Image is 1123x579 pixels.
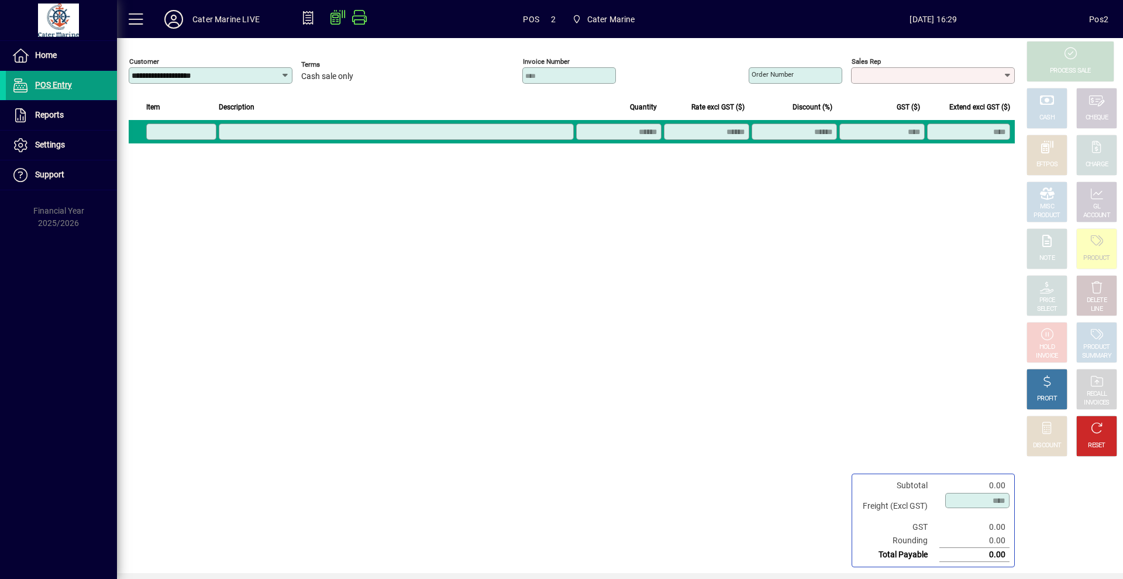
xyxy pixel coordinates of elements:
div: PROCESS SALE [1050,67,1091,76]
div: PRODUCT [1034,211,1060,220]
span: Home [35,50,57,60]
span: Item [146,101,160,114]
div: MISC [1040,203,1054,211]
div: INVOICES [1084,399,1109,407]
div: PROFIT [1037,395,1057,403]
span: POS [523,10,539,29]
td: Total Payable [857,548,939,562]
div: CHARGE [1086,160,1108,169]
span: Reports [35,110,64,119]
span: POS Entry [35,80,72,90]
span: Settings [35,140,65,149]
span: Cater Marine [587,10,635,29]
span: Extend excl GST ($) [949,101,1010,114]
td: GST [857,520,939,534]
div: NOTE [1039,254,1055,263]
span: Cater Marine [567,9,640,30]
div: PRODUCT [1083,254,1110,263]
td: 0.00 [939,534,1010,548]
span: Terms [301,61,371,68]
td: Freight (Excl GST) [857,492,939,520]
span: 2 [551,10,556,29]
div: PRODUCT [1083,343,1110,352]
a: Home [6,41,117,70]
mat-label: Sales rep [852,57,881,66]
a: Reports [6,101,117,130]
button: Profile [155,9,192,30]
div: RESET [1088,441,1105,450]
div: SELECT [1037,305,1057,314]
div: EFTPOS [1036,160,1058,169]
div: GL [1093,203,1101,211]
span: Quantity [630,101,657,114]
div: CHEQUE [1086,114,1108,122]
mat-label: Invoice number [523,57,570,66]
td: Rounding [857,534,939,548]
div: HOLD [1039,343,1055,352]
mat-label: Order number [752,70,794,78]
td: 0.00 [939,548,1010,562]
div: Pos2 [1089,10,1108,29]
div: PRICE [1039,296,1055,305]
div: CASH [1039,114,1055,122]
a: Settings [6,131,117,160]
span: GST ($) [897,101,920,114]
div: RECALL [1087,390,1107,399]
div: SUMMARY [1082,352,1111,361]
span: Description [219,101,254,114]
td: 0.00 [939,479,1010,492]
span: Rate excl GST ($) [691,101,745,114]
span: Support [35,170,64,179]
mat-label: Customer [129,57,159,66]
td: 0.00 [939,520,1010,534]
div: DISCOUNT [1033,441,1061,450]
span: [DATE] 16:29 [778,10,1090,29]
div: INVOICE [1036,352,1057,361]
div: ACCOUNT [1083,211,1110,220]
div: DELETE [1087,296,1107,305]
span: Discount (%) [793,101,832,114]
td: Subtotal [857,479,939,492]
span: Cash sale only [301,72,353,81]
div: Cater Marine LIVE [192,10,260,29]
a: Support [6,160,117,190]
div: LINE [1091,305,1103,314]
